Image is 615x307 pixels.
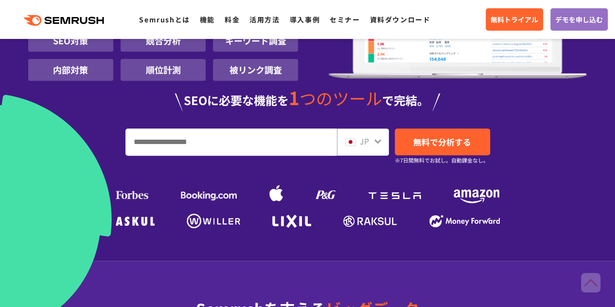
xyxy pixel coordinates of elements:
[139,15,190,24] a: Semrushとは
[369,15,430,24] a: 資料ダウンロード
[555,14,603,25] span: デモを申し込む
[550,8,608,31] a: デモを申し込む
[249,15,280,24] a: 活用方法
[213,59,298,81] li: 被リンク調査
[299,86,382,110] span: つのツール
[28,89,587,111] div: SEOに必要な機能を
[28,59,113,81] li: 内部対策
[225,15,240,24] a: 料金
[121,59,206,81] li: 順位計測
[200,15,215,24] a: 機能
[290,15,320,24] a: 導入事例
[395,156,489,165] small: ※7日間無料でお試し。自動課金なし。
[28,30,113,52] li: SEO対策
[126,129,336,155] input: URL、キーワードを入力してください
[382,91,429,108] span: で完結。
[395,128,490,155] a: 無料で分析する
[289,84,299,110] span: 1
[486,8,543,31] a: 無料トライアル
[121,30,206,52] li: 競合分析
[491,14,538,25] span: 無料トライアル
[330,15,360,24] a: セミナー
[413,136,471,148] span: 無料で分析する
[360,135,369,147] span: JP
